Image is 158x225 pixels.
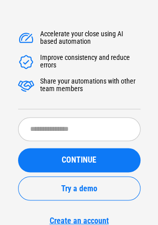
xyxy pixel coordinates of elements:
a: Create an account [18,215,140,225]
img: Accelerate [18,30,34,46]
button: Try a demo [18,176,140,200]
img: Accelerate [18,78,34,94]
button: CONTINUE [18,148,140,172]
span: Try a demo [61,184,97,192]
img: Accelerate [18,54,34,70]
div: Improve consistency and reduce errors [40,54,140,70]
span: CONTINUE [62,156,96,164]
div: Share your automations with other team members [40,78,140,94]
div: Accelerate your close using AI based automation [40,30,140,46]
